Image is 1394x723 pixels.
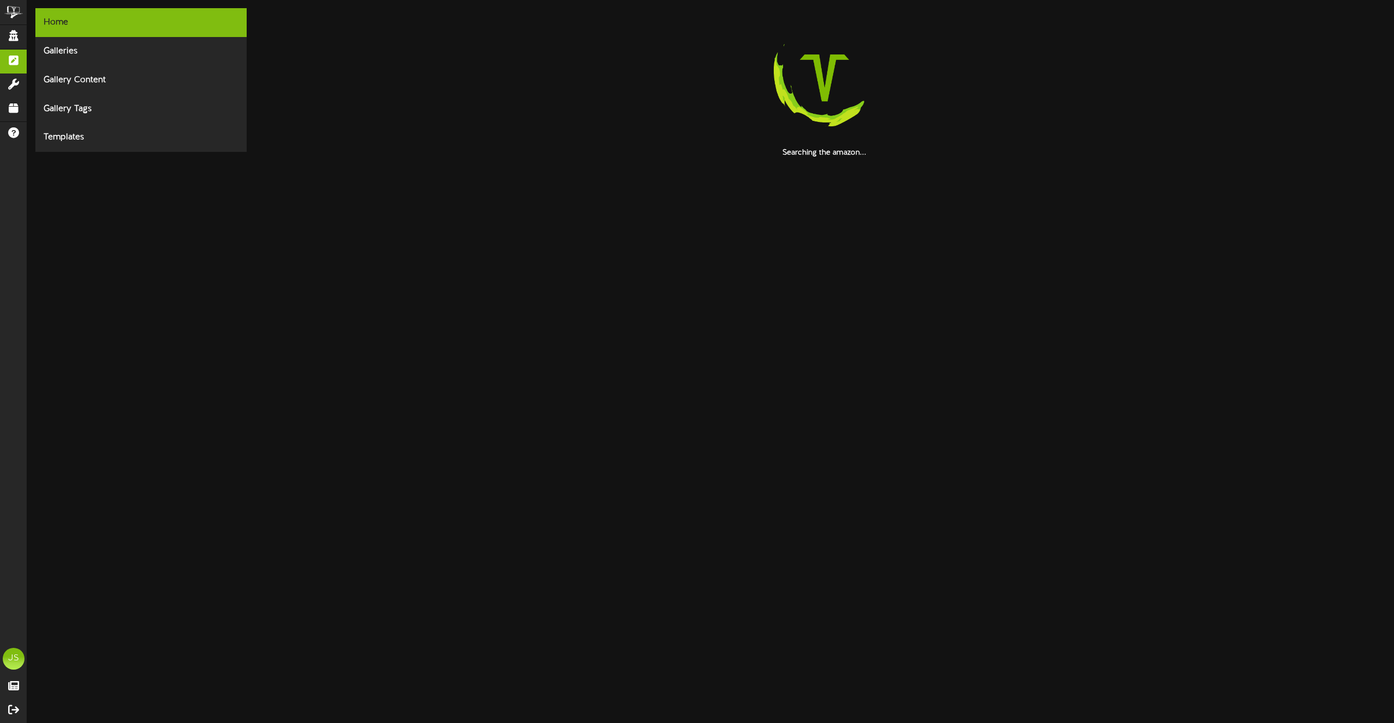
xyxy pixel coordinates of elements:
[3,648,25,670] div: JS
[35,66,247,95] div: Gallery Content
[35,95,247,124] div: Gallery Tags
[782,149,866,157] strong: Searching the amazon...
[35,123,247,152] div: Templates
[35,37,247,66] div: Galleries
[35,8,247,37] div: Home
[755,8,894,148] img: loading-spinner-3.png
